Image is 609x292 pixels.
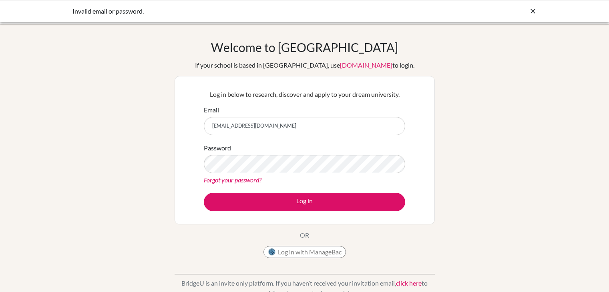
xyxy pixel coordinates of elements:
[300,230,309,240] p: OR
[263,246,346,258] button: Log in with ManageBac
[72,6,417,16] div: Invalid email or password.
[204,176,261,184] a: Forgot your password?
[204,143,231,153] label: Password
[204,193,405,211] button: Log in
[211,40,398,54] h1: Welcome to [GEOGRAPHIC_DATA]
[340,61,392,69] a: [DOMAIN_NAME]
[204,90,405,99] p: Log in below to research, discover and apply to your dream university.
[195,60,414,70] div: If your school is based in [GEOGRAPHIC_DATA], use to login.
[396,279,422,287] a: click here
[204,105,219,115] label: Email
